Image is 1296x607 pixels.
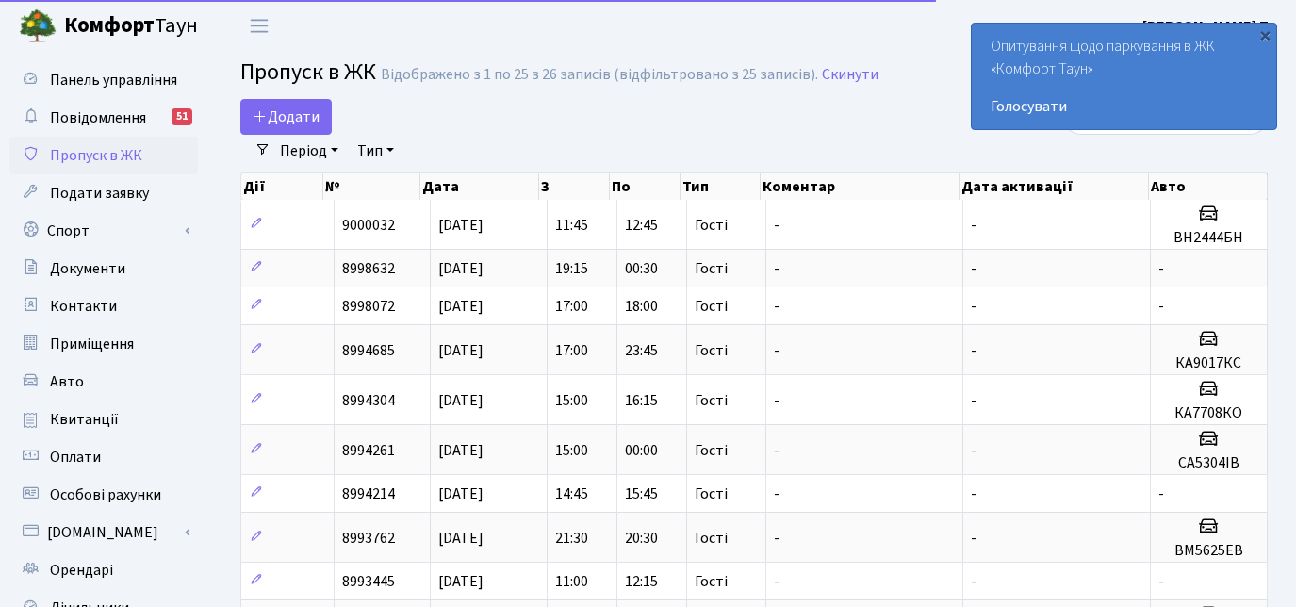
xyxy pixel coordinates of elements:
[240,56,376,89] span: Пропуск в ЖК
[695,261,728,276] span: Гості
[555,296,588,317] span: 17:00
[555,571,588,592] span: 11:00
[555,440,588,461] span: 15:00
[9,287,198,325] a: Контакти
[972,24,1276,129] div: Опитування щодо паркування в ЖК «Комфорт Таун»
[50,145,142,166] span: Пропуск в ЖК
[625,390,658,411] span: 16:15
[438,528,484,549] span: [DATE]
[350,135,402,167] a: Тип
[9,514,198,551] a: [DOMAIN_NAME]
[555,215,588,236] span: 11:45
[50,70,177,90] span: Панель управління
[555,340,588,361] span: 17:00
[695,299,728,314] span: Гості
[9,551,198,589] a: Орендарі
[555,258,588,279] span: 19:15
[323,173,420,200] th: №
[241,173,323,200] th: Дії
[342,440,395,461] span: 8994261
[1158,571,1164,592] span: -
[272,135,346,167] a: Період
[555,484,588,504] span: 14:45
[1158,484,1164,504] span: -
[695,574,728,589] span: Гості
[539,173,610,200] th: З
[342,296,395,317] span: 8998072
[1158,542,1259,560] h5: ВМ5625ЕВ
[822,66,878,84] a: Скинути
[438,390,484,411] span: [DATE]
[253,107,320,127] span: Додати
[960,173,1150,200] th: Дата активації
[625,440,658,461] span: 00:00
[1149,173,1268,200] th: Авто
[438,258,484,279] span: [DATE]
[774,296,779,317] span: -
[342,571,395,592] span: 8993445
[438,571,484,592] span: [DATE]
[9,363,198,401] a: Авто
[50,296,117,317] span: Контакти
[342,528,395,549] span: 8993762
[774,484,779,504] span: -
[19,8,57,45] img: logo.png
[342,484,395,504] span: 8994214
[50,447,101,468] span: Оплати
[695,393,728,408] span: Гості
[1158,229,1259,247] h5: ВН2444БН
[438,296,484,317] span: [DATE]
[971,258,976,279] span: -
[681,173,761,200] th: Тип
[610,173,681,200] th: По
[381,66,818,84] div: Відображено з 1 по 25 з 26 записів (відфільтровано з 25 записів).
[695,531,728,546] span: Гості
[240,99,332,135] a: Додати
[761,173,960,200] th: Коментар
[342,340,395,361] span: 8994685
[9,325,198,363] a: Приміщення
[695,343,728,358] span: Гості
[64,10,155,41] b: Комфорт
[172,108,192,125] div: 51
[1158,404,1259,422] h5: КА7708КО
[625,340,658,361] span: 23:45
[438,340,484,361] span: [DATE]
[438,440,484,461] span: [DATE]
[438,484,484,504] span: [DATE]
[695,486,728,501] span: Гості
[9,99,198,137] a: Повідомлення51
[774,258,779,279] span: -
[774,390,779,411] span: -
[9,61,198,99] a: Панель управління
[50,107,146,128] span: Повідомлення
[50,484,161,505] span: Особові рахунки
[1142,16,1273,37] b: [PERSON_NAME] П.
[50,183,149,204] span: Подати заявку
[971,571,976,592] span: -
[971,440,976,461] span: -
[774,215,779,236] span: -
[9,137,198,174] a: Пропуск в ЖК
[555,528,588,549] span: 21:30
[9,476,198,514] a: Особові рахунки
[774,440,779,461] span: -
[971,215,976,236] span: -
[438,215,484,236] span: [DATE]
[971,528,976,549] span: -
[991,95,1257,118] a: Голосувати
[9,174,198,212] a: Подати заявку
[774,528,779,549] span: -
[625,258,658,279] span: 00:30
[342,258,395,279] span: 8998632
[1158,258,1164,279] span: -
[50,334,134,354] span: Приміщення
[50,258,125,279] span: Документи
[774,571,779,592] span: -
[1158,296,1164,317] span: -
[625,528,658,549] span: 20:30
[50,371,84,392] span: Авто
[50,409,119,430] span: Квитанції
[342,390,395,411] span: 8994304
[1158,354,1259,372] h5: КА9017КС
